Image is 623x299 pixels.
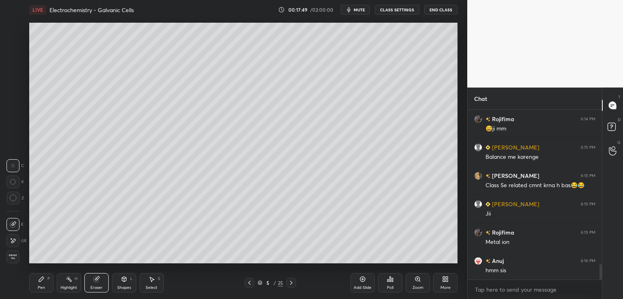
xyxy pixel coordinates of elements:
[130,277,133,281] div: L
[581,258,595,263] div: 6:16 PM
[474,200,482,208] img: default.png
[75,277,77,281] div: H
[38,286,45,290] div: Pen
[474,229,482,237] img: bc3902c77f734f76876f87940ea1a587.jpg
[146,286,157,290] div: Select
[49,6,134,14] h4: Electrochemistry - Galvanic Cells
[6,234,27,247] div: E
[474,172,482,180] img: 3ba5f3331d8f441b9759f01e6fcbb600.jpg
[6,175,24,188] div: X
[490,115,514,123] h6: Rojifima
[440,286,451,290] div: More
[7,254,19,260] span: Erase all
[581,173,595,178] div: 6:15 PM
[486,210,595,218] div: Jii
[6,218,24,231] div: E
[117,286,131,290] div: Shapes
[387,286,393,290] div: Poll
[424,5,458,15] button: End Class
[581,117,595,122] div: 6:14 PM
[486,153,595,161] div: Balance me karenge
[468,88,494,109] p: Chat
[490,256,504,265] h6: Anuj
[468,110,602,280] div: grid
[264,280,272,285] div: 5
[486,182,595,190] div: Class Se related cmnt krna h bas😂😂
[474,115,482,123] img: bc3902c77f734f76876f87940ea1a587.jpg
[581,145,595,150] div: 6:15 PM
[490,228,514,237] h6: Rojifima
[618,94,621,100] p: T
[618,117,621,123] p: D
[278,279,283,286] div: 25
[490,171,539,180] h6: [PERSON_NAME]
[486,259,490,263] img: no-rating-badge.077c3623.svg
[490,200,539,208] h6: [PERSON_NAME]
[617,139,621,145] p: G
[581,230,595,235] div: 6:15 PM
[486,145,490,150] img: Learner_Badge_beginner_1_8b307cf2a0.svg
[581,202,595,207] div: 6:15 PM
[486,231,490,235] img: no-rating-badge.077c3623.svg
[412,286,423,290] div: Zoom
[6,159,24,172] div: C
[354,286,372,290] div: Add Slide
[158,277,160,281] div: S
[486,238,595,246] div: Metal ion
[47,277,50,281] div: P
[486,125,595,133] div: 😅ji mm
[486,202,490,207] img: Learner_Badge_beginner_1_8b307cf2a0.svg
[486,174,490,178] img: no-rating-badge.077c3623.svg
[6,192,24,205] div: Z
[474,257,482,265] img: b9ca13683d92495f90400fd7afae43a0.jpg
[490,143,539,152] h6: [PERSON_NAME]
[486,267,595,275] div: hmm sis
[486,117,490,122] img: no-rating-badge.077c3623.svg
[375,5,419,15] button: CLASS SETTINGS
[60,286,77,290] div: Highlight
[474,143,482,152] img: default.png
[274,280,276,285] div: /
[354,7,365,13] span: mute
[90,286,103,290] div: Eraser
[341,5,370,15] button: mute
[29,5,46,15] div: LIVE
